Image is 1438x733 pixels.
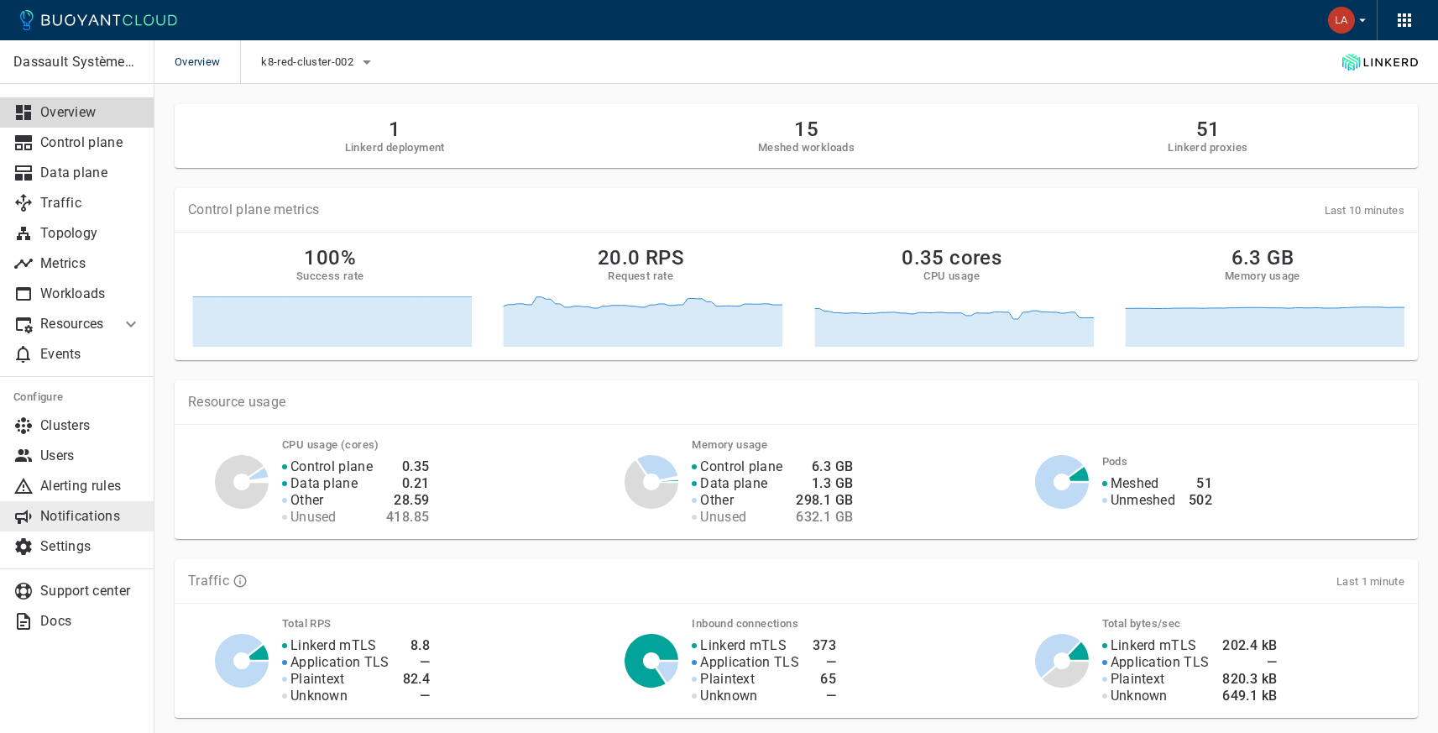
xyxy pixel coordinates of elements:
[1328,7,1355,34] img: Labhesh Potdar
[40,225,141,242] p: Topology
[345,141,445,154] h5: Linkerd deployment
[40,346,141,363] p: Events
[403,671,431,688] h4: 82.4
[175,40,240,84] span: Overview
[700,654,799,671] p: Application TLS
[296,270,364,283] h5: Success rate
[40,165,141,181] p: Data plane
[1111,671,1165,688] p: Plaintext
[1121,246,1404,347] a: 6.3 GBMemory usage
[1111,637,1197,654] p: Linkerd mTLS
[13,54,140,71] p: Dassault Systèmes- MEDIDATA
[290,654,390,671] p: Application TLS
[1231,246,1294,270] h2: 6.3 GB
[188,394,1404,411] p: Resource usage
[290,475,358,492] p: Data plane
[813,671,836,688] h4: 65
[796,509,853,526] h4: 632.1 GB
[40,316,107,332] p: Resources
[40,508,141,525] p: Notifications
[386,492,429,509] h4: 28.59
[1111,688,1168,704] p: Unknown
[261,55,356,69] span: k8-red-cluster-002
[1111,654,1210,671] p: Application TLS
[13,390,141,404] h5: Configure
[233,573,248,589] svg: TLS data is compiled from traffic seen by Linkerd proxies. RPS and TCP bytes reflect both inbound...
[403,637,431,654] h4: 8.8
[290,492,324,509] p: Other
[1111,492,1175,509] p: Unmeshed
[403,654,431,671] h4: —
[598,246,684,270] h2: 20.0 RPS
[290,637,377,654] p: Linkerd mTLS
[188,202,319,218] p: Control plane metrics
[796,458,853,475] h4: 6.3 GB
[1222,637,1277,654] h4: 202.4 kB
[1222,671,1277,688] h4: 820.3 kB
[40,448,141,464] p: Users
[1225,270,1300,283] h5: Memory usage
[1168,141,1247,154] h5: Linkerd proxies
[700,637,787,654] p: Linkerd mTLS
[700,475,767,492] p: Data plane
[188,573,229,589] p: Traffic
[290,671,345,688] p: Plaintext
[345,118,445,141] h2: 1
[290,458,373,475] p: Control plane
[796,475,853,492] h4: 1.3 GB
[813,637,836,654] h4: 373
[304,246,356,270] h2: 100%
[386,458,429,475] h4: 0.35
[40,104,141,121] p: Overview
[810,246,1094,347] a: 0.35 coresCPU usage
[40,613,141,630] p: Docs
[40,134,141,151] p: Control plane
[758,141,855,154] h5: Meshed workloads
[700,492,734,509] p: Other
[608,270,673,283] h5: Request rate
[902,246,1001,270] h2: 0.35 cores
[40,255,141,272] p: Metrics
[1189,492,1212,509] h4: 502
[499,246,782,347] a: 20.0 RPSRequest rate
[1222,688,1277,704] h4: 649.1 kB
[386,509,429,526] h4: 418.85
[40,195,141,212] p: Traffic
[40,417,141,434] p: Clusters
[758,118,855,141] h2: 15
[700,509,746,526] p: Unused
[1189,475,1212,492] h4: 51
[290,688,348,704] p: Unknown
[40,538,141,555] p: Settings
[1336,575,1404,588] span: Last 1 minute
[188,246,472,347] a: 100%Success rate
[1222,654,1277,671] h4: —
[700,688,757,704] p: Unknown
[923,270,980,283] h5: CPU usage
[700,458,782,475] p: Control plane
[290,509,337,526] p: Unused
[813,688,836,704] h4: —
[700,671,755,688] p: Plaintext
[261,50,376,75] button: k8-red-cluster-002
[1325,204,1405,217] span: Last 10 minutes
[796,492,853,509] h4: 298.1 GB
[40,285,141,302] p: Workloads
[386,475,429,492] h4: 0.21
[1111,475,1159,492] p: Meshed
[1168,118,1247,141] h2: 51
[40,583,141,599] p: Support center
[403,688,431,704] h4: —
[813,654,836,671] h4: —
[40,478,141,495] p: Alerting rules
